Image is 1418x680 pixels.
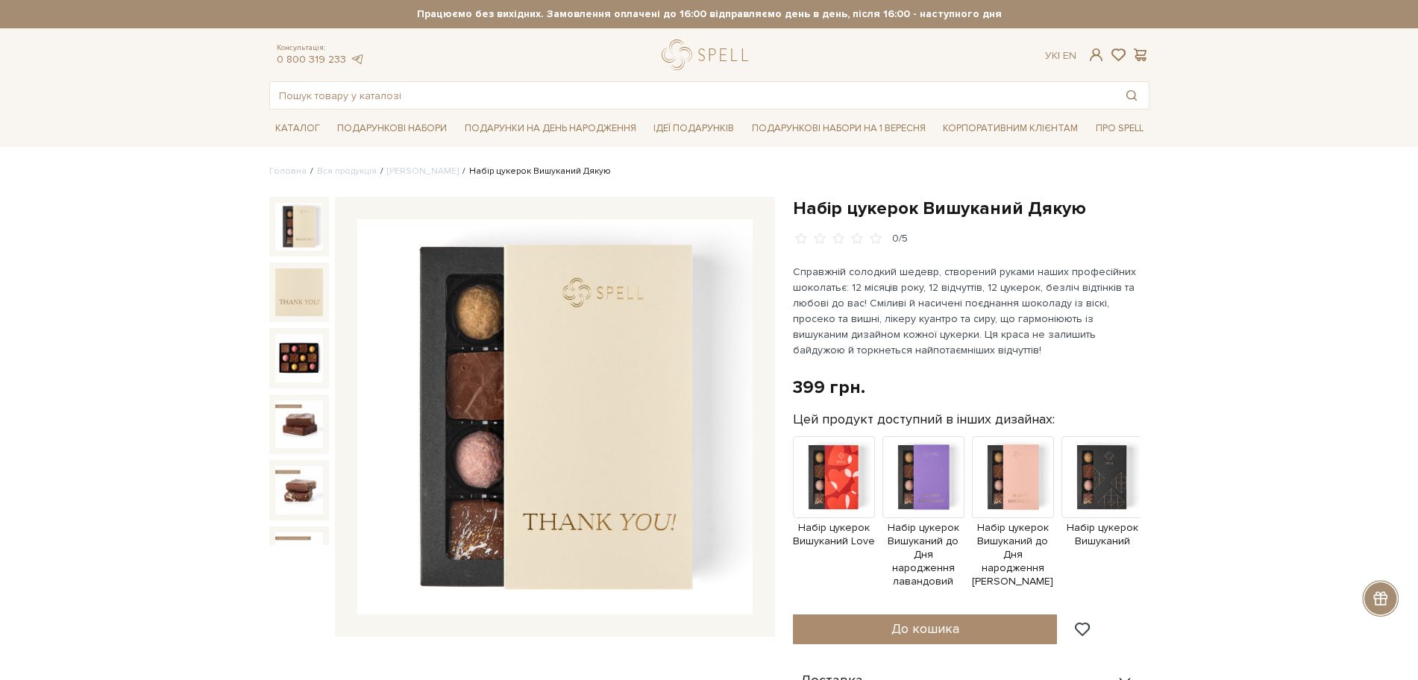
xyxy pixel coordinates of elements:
button: Пошук товару у каталозі [1114,82,1149,109]
div: 399 грн. [793,376,865,399]
img: Набір цукерок Вишуканий Дякую [357,219,753,614]
span: До кошика [891,620,959,637]
a: Набір цукерок Вишуканий до Дня народження лавандовий [882,470,964,589]
img: Продукт [972,436,1054,518]
img: Набір цукерок Вишуканий Дякую [275,532,323,580]
a: En [1063,49,1076,62]
p: Справжній солодкий шедевр, створений руками наших професійних шоколатьє: 12 місяців року, 12 відч... [793,264,1143,358]
span: Набір цукерок Вишуканий [1061,521,1144,548]
input: Пошук товару у каталозі [270,82,1114,109]
span: Набір цукерок Вишуканий Love [793,521,875,548]
a: 0 800 319 233 [277,53,346,66]
a: Головна [269,166,307,177]
a: logo [662,40,755,70]
img: Набір цукерок Вишуканий Дякую [275,466,323,514]
span: Набір цукерок Вишуканий до Дня народження [PERSON_NAME] [972,521,1054,589]
strong: Працюємо без вихідних. Замовлення оплачені до 16:00 відправляємо день в день, після 16:00 - насту... [269,7,1149,21]
a: Набір цукерок Вишуканий Love [793,470,875,548]
label: Цей продукт доступний в інших дизайнах: [793,411,1055,428]
span: Консультація: [277,43,365,53]
a: telegram [350,53,365,66]
img: Продукт [793,436,875,518]
a: Про Spell [1090,117,1149,140]
img: Набір цукерок Вишуканий Дякую [275,400,323,448]
span: Набір цукерок Вишуканий до Дня народження лавандовий [882,521,964,589]
img: Набір цукерок Вишуканий Дякую [275,334,323,382]
img: Продукт [1061,436,1144,518]
a: Подарункові набори на 1 Вересня [746,116,932,141]
a: [PERSON_NAME] [387,166,459,177]
div: 0/5 [892,232,908,246]
a: Подарункові набори [331,117,453,140]
a: Набір цукерок Вишуканий [1061,470,1144,548]
h1: Набір цукерок Вишуканий Дякую [793,197,1149,220]
a: Каталог [269,117,326,140]
a: Набір цукерок Вишуканий до Дня народження [PERSON_NAME] [972,470,1054,589]
img: Набір цукерок Вишуканий Дякую [275,203,323,251]
button: До кошика [793,614,1058,644]
li: Набір цукерок Вишуканий Дякую [459,165,611,178]
span: | [1058,49,1060,62]
div: Ук [1045,49,1076,63]
img: Продукт [882,436,964,518]
a: Вся продукція [317,166,377,177]
img: Набір цукерок Вишуканий Дякую [275,268,323,316]
a: Подарунки на День народження [459,117,642,140]
a: Ідеї подарунків [647,117,740,140]
a: Корпоративним клієнтам [937,116,1084,141]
